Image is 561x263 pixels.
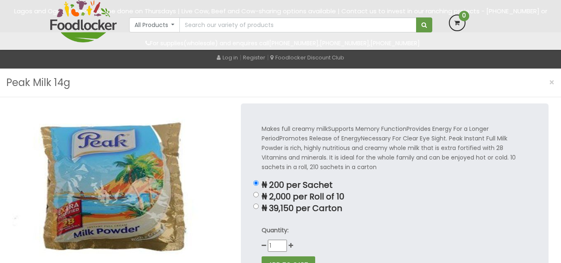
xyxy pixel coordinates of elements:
[240,53,241,61] span: |
[545,74,559,91] button: Close
[253,204,259,209] input: ₦ 39,150 per Carton
[549,76,555,88] span: ×
[217,54,238,61] a: Log in
[243,54,265,61] a: Register
[262,192,528,202] p: ₦ 2,000 per Roll of 10
[267,53,269,61] span: |
[262,180,528,190] p: ₦ 200 per Sachet
[262,204,528,213] p: ₦ 39,150 per Carton
[129,17,180,32] button: All Products
[253,192,259,197] input: ₦ 2,000 per Roll of 10
[262,124,528,172] p: Makes full creamy milkSupports Memory FunctionProvides Energy For a Longer PeriodPromotes Release...
[179,17,416,32] input: Search our variety of products
[6,75,70,91] h3: Peak Milk 14g
[262,226,289,234] strong: Quantity:
[270,54,344,61] a: Foodlocker Discount Club
[459,11,469,21] span: 0
[253,180,259,186] input: ₦ 200 per Sachet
